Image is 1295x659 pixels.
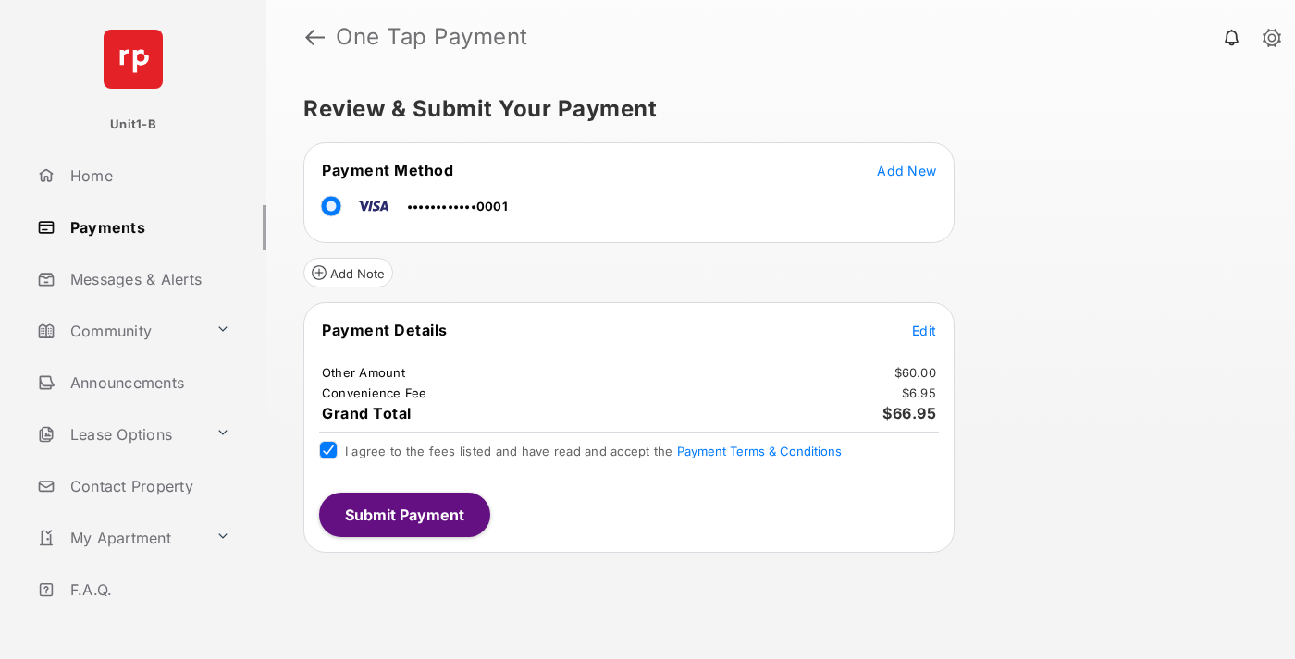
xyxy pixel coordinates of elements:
h5: Review & Submit Your Payment [303,98,1243,120]
strong: One Tap Payment [336,26,528,48]
td: $60.00 [894,364,938,381]
a: Announcements [30,360,266,405]
a: Lease Options [30,412,208,457]
button: Add New [877,161,936,179]
td: Convenience Fee [321,384,428,401]
a: My Apartment [30,516,208,560]
span: Grand Total [322,404,412,422]
span: Add New [877,163,936,178]
span: I agree to the fees listed and have read and accept the [345,444,842,458]
a: Home [30,153,266,198]
a: Community [30,309,208,353]
span: Edit [912,323,936,338]
span: Payment Details [322,321,448,339]
a: F.A.Q. [30,567,266,612]
a: Payments [30,205,266,250]
span: $66.95 [882,404,936,422]
button: Add Note [303,258,393,287]
img: svg+xml;base64,PHN2ZyB4bWxucz0iaHR0cDovL3d3dy53My5vcmcvMjAwMC9zdmciIHdpZHRoPSI2NCIgaGVpZ2h0PSI2NC... [104,30,163,89]
td: Other Amount [321,364,406,381]
button: Submit Payment [319,493,490,537]
a: Messages & Alerts [30,257,266,301]
span: ••••••••••••0001 [407,199,508,214]
button: I agree to the fees listed and have read and accept the [677,444,842,458]
button: Edit [912,321,936,339]
td: $6.95 [901,384,937,401]
p: Unit1-B [110,116,156,134]
span: Payment Method [322,161,453,179]
a: Contact Property [30,464,266,508]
